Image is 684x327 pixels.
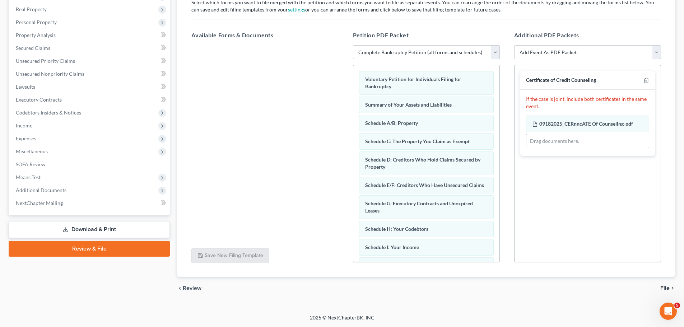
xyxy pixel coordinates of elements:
[10,80,170,93] a: Lawsuits
[16,6,47,12] span: Real Property
[177,285,209,291] button: chevron_left Review
[365,244,419,250] span: Schedule I: Your Income
[660,285,670,291] span: File
[191,248,269,263] button: Save New Filing Template
[674,303,680,308] span: 5
[365,102,452,108] span: Summary of Your Assets and Liabilities
[365,157,480,170] span: Schedule D: Creditors Who Hold Claims Secured by Property
[365,120,418,126] span: Schedule A/B: Property
[10,158,170,171] a: SOFA Review
[191,31,338,39] h5: Available Forms & Documents
[16,109,81,116] span: Codebtors Insiders & Notices
[16,161,46,167] span: SOFA Review
[660,303,677,320] iframe: Intercom live chat
[9,221,170,238] a: Download & Print
[670,285,675,291] i: chevron_right
[183,285,201,291] span: Review
[16,84,35,90] span: Lawsuits
[353,32,409,38] span: Petition PDF Packet
[10,29,170,42] a: Property Analysis
[526,134,649,148] div: Drag documents here.
[365,76,461,89] span: Voluntary Petition for Individuals Filing for Bankruptcy
[16,122,32,129] span: Income
[9,241,170,257] a: Review & File
[177,285,183,291] i: chevron_left
[365,182,484,188] span: Schedule E/F: Creditors Who Have Unsecured Claims
[288,6,305,13] a: settings
[10,55,170,67] a: Unsecured Priority Claims
[16,148,48,154] span: Miscellaneous
[16,71,84,77] span: Unsecured Nonpriority Claims
[10,42,170,55] a: Secured Claims
[138,314,547,327] div: 2025 © NextChapterBK, INC
[16,58,75,64] span: Unsecured Priority Claims
[16,135,36,141] span: Expenses
[10,67,170,80] a: Unsecured Nonpriority Claims
[10,197,170,210] a: NextChapter Mailing
[16,200,63,206] span: NextChapter Mailing
[526,95,649,110] p: If the case is joint, include both certificates in the same event.
[16,19,57,25] span: Personal Property
[16,174,41,180] span: Means Test
[514,31,661,39] h5: Additional PDF Packets
[16,97,62,103] span: Executory Contracts
[16,32,56,38] span: Property Analysis
[526,77,596,83] span: Certificate of Credit Counseling
[365,226,428,232] span: Schedule H: Your Codebtors
[16,45,50,51] span: Secured Claims
[16,187,66,193] span: Additional Documents
[365,200,473,214] span: Schedule G: Executory Contracts and Unexpired Leases
[365,138,470,144] span: Schedule C: The Property You Claim as Exempt
[10,93,170,106] a: Executory Contracts
[539,121,633,127] span: 09182025_CERnncATE Of Counseling-pdf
